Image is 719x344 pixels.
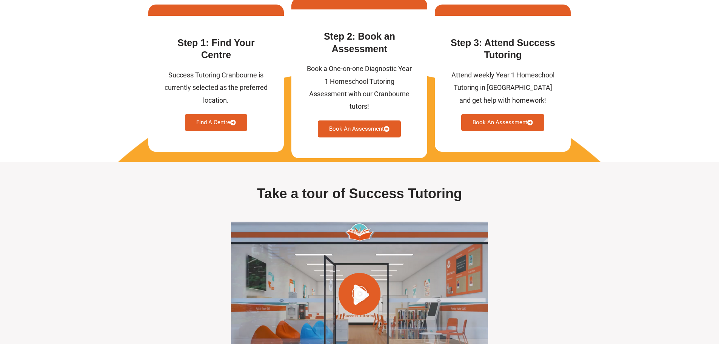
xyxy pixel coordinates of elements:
[185,114,247,131] a: Find A Centre
[318,120,401,137] a: Book An Assessment
[306,62,412,113] div: Book a One-on-one Diagnostic Year 1 Homeschool Tutoring Assessment with our Cranbourne tutors!
[163,37,269,61] h3: Step 1: Find Your Centre
[450,69,556,106] div: Attend weekly Year 1 Homeschool Tutoring in [GEOGRAPHIC_DATA] and get help with homework!​
[306,30,412,55] h3: Step 2: Book an Assessment
[351,285,368,303] div: Play Video
[461,114,544,131] a: Book An Assessment
[168,185,551,203] h2: Take a tour of Success Tutoring
[593,259,719,344] iframe: Chat Widget
[450,37,556,61] h3: Step 3: Attend Success Tutoring
[163,69,269,106] div: Success Tutoring Cranbourne is currently selected as the preferred location.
